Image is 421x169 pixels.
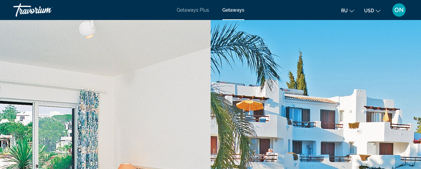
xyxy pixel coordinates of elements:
iframe: Кнопка для запуску вікна повідомлень [394,142,416,164]
button: Change language [341,6,354,15]
a: Getaways [222,7,244,13]
a: Travorium [13,1,80,19]
button: Change currency [364,6,380,15]
span: ON [394,7,404,13]
a: Getaways Plus [177,7,209,13]
span: ru [341,8,348,13]
button: User Menu [390,3,408,17]
span: USD [364,8,374,13]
